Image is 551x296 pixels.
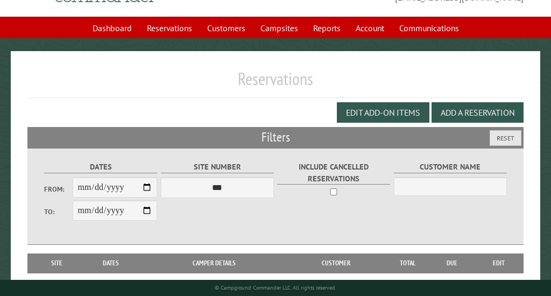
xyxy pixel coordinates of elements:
[44,184,73,194] label: From:
[393,18,465,38] a: Communications
[490,130,521,146] button: Reset
[307,18,347,38] a: Reports
[475,253,524,273] th: Edit
[432,102,524,123] button: Add a Reservation
[44,161,157,173] label: Dates
[44,207,73,217] label: To:
[254,18,305,38] a: Campsites
[215,284,336,291] small: © Campground Commander LLC. All rights reserved.
[277,161,390,185] label: Include Cancelled Reservations
[386,253,429,273] th: Total
[429,253,475,273] th: Due
[337,102,429,123] button: Edit Add-on Items
[394,161,507,173] label: Customer Name
[161,161,274,173] label: Site Number
[33,253,80,273] th: Site
[27,68,524,98] h1: Reservations
[349,18,391,38] a: Account
[27,127,524,147] h2: Filters
[80,253,142,273] th: Dates
[286,253,386,273] th: Customer
[142,253,286,273] th: Camper Details
[140,18,199,38] a: Reservations
[86,18,138,38] a: Dashboard
[201,18,252,38] a: Customers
